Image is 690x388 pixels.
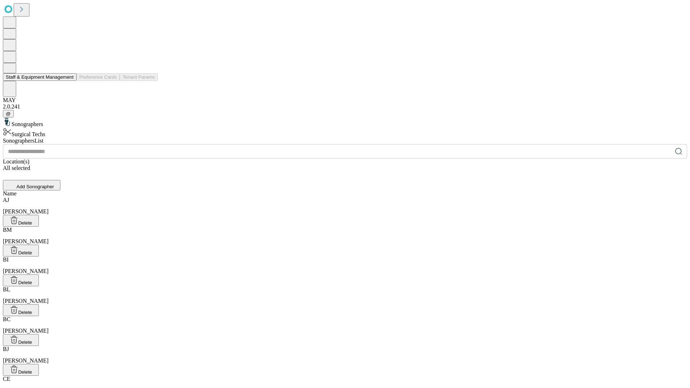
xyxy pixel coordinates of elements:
[3,227,687,245] div: [PERSON_NAME]
[17,184,54,189] span: Add Sonographer
[3,286,10,292] span: BL
[3,158,29,165] span: Location(s)
[3,257,9,263] span: BI
[3,117,687,128] div: Sonographers
[3,97,687,103] div: MAY
[3,245,39,257] button: Delete
[18,220,32,226] span: Delete
[3,215,39,227] button: Delete
[3,346,9,352] span: BJ
[6,111,11,116] span: @
[3,165,687,171] div: All selected
[3,364,39,376] button: Delete
[3,128,687,138] div: Surgical Techs
[18,310,32,315] span: Delete
[3,316,687,334] div: [PERSON_NAME]
[3,304,39,316] button: Delete
[77,73,120,81] button: Preference Cards
[3,73,77,81] button: Staff & Equipment Management
[3,227,12,233] span: BM
[3,257,687,274] div: [PERSON_NAME]
[3,197,687,215] div: [PERSON_NAME]
[18,280,32,285] span: Delete
[3,346,687,364] div: [PERSON_NAME]
[3,110,14,117] button: @
[3,197,9,203] span: AJ
[3,334,39,346] button: Delete
[3,286,687,304] div: [PERSON_NAME]
[3,138,687,144] div: Sonographers List
[18,250,32,255] span: Delete
[18,369,32,375] span: Delete
[3,376,10,382] span: CE
[3,316,10,322] span: BC
[3,274,39,286] button: Delete
[18,339,32,345] span: Delete
[120,73,158,81] button: Tenant Params
[3,180,60,190] button: Add Sonographer
[3,103,687,110] div: 2.0.241
[3,190,687,197] div: Name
